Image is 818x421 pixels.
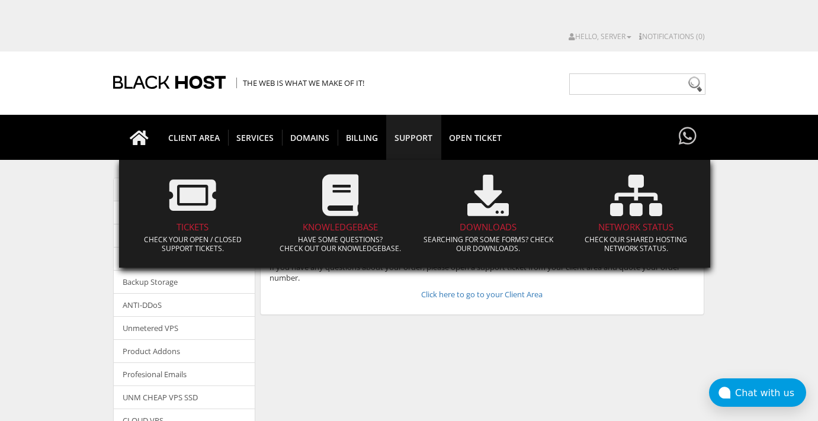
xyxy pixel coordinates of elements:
[114,270,255,294] a: Backup Storage
[270,166,412,262] a: Knowledgebase Have some questions?Check out our knowledgebase.
[338,115,387,160] a: Billing
[424,235,554,253] p: Searching for some forms? Check our downloads.
[421,289,543,300] a: Click here to go to your Client Area
[571,235,701,253] p: Check our shared hosting network status.
[386,130,441,146] span: Support
[424,222,554,232] h4: Downloads
[114,224,255,248] a: Bare metal servers
[569,73,705,95] input: Need help?
[676,115,700,159] a: Have questions?
[114,385,255,409] a: UNM CHEAP VPS SSD
[275,235,406,253] p: Have some questions? Check out our knowledgebase.
[236,78,364,88] span: The Web is what we make of it!
[441,115,510,160] a: Open Ticket
[338,130,387,146] span: Billing
[735,387,806,398] div: Chat with us
[639,31,705,41] a: Notifications (0)
[270,262,695,283] p: If you have any questions about your order, please open a support ticket from your client area an...
[571,222,701,232] h4: Network Status
[228,130,283,146] span: SERVICES
[114,362,255,386] a: Profesional Emails
[114,247,255,271] a: Enterprise servers
[114,201,255,224] a: Shared hosting
[160,130,229,146] span: CLIENT AREA
[114,293,255,317] a: ANTI-DDoS
[160,115,229,160] a: CLIENT AREA
[118,115,161,160] a: Go to homepage
[114,316,255,340] a: Unmetered VPS
[114,339,255,363] a: Product Addons
[275,222,406,232] h4: Knowledgebase
[122,166,264,262] a: Tickets Check your open / closed support tickets.
[228,115,283,160] a: SERVICES
[565,166,707,262] a: Network Status Check our shared hosting network status.
[128,235,258,253] p: Check your open / closed support tickets.
[282,115,338,160] a: Domains
[386,115,441,160] a: Support
[282,130,338,146] span: Domains
[709,378,806,407] button: Chat with us
[418,166,560,262] a: Downloads Searching for some forms? Check our downloads.
[441,130,510,146] span: Open Ticket
[128,222,258,232] h4: Tickets
[569,31,631,41] a: Hello, Server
